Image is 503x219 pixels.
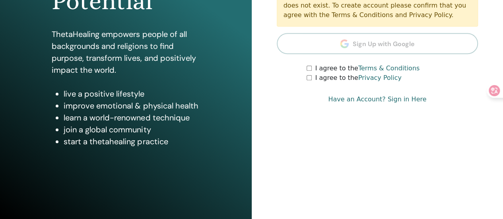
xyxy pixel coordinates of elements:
a: Privacy Policy [358,74,402,81]
p: ThetaHealing empowers people of all backgrounds and religions to find purpose, transform lives, a... [52,28,200,76]
li: improve emotional & physical health [64,100,200,112]
li: join a global community [64,124,200,136]
label: I agree to the [315,73,401,83]
a: Terms & Conditions [358,64,419,72]
li: learn a world-renowned technique [64,112,200,124]
a: Have an Account? Sign in Here [328,95,426,104]
li: start a thetahealing practice [64,136,200,147]
li: live a positive lifestyle [64,88,200,100]
label: I agree to the [315,64,419,73]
